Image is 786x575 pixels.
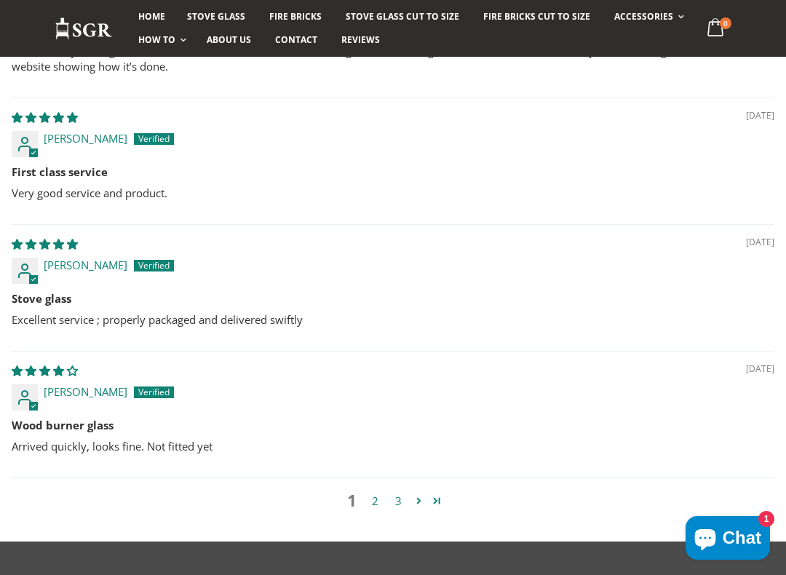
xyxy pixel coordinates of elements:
[386,493,410,509] a: Page 3
[207,33,251,46] span: About us
[12,291,774,306] b: Stove glass
[341,33,380,46] span: Reviews
[603,5,691,28] a: Accessories
[746,363,774,376] span: [DATE]
[472,5,601,28] a: Fire Bricks Cut To Size
[702,15,731,43] a: 0
[12,418,774,433] b: Wood burner glass
[269,10,322,23] span: Fire Bricks
[12,312,774,328] p: Excellent service ; properly packaged and delivered swiftly
[138,10,165,23] span: Home
[12,110,78,124] span: 5 star review
[12,237,78,251] span: 5 star review
[410,492,428,509] a: Page 2
[187,10,245,23] span: Stove Glass
[720,17,731,29] span: 0
[12,44,774,74] p: I ordered my stove glass on a weekend and received it the following [DATE] morning. I haven’t had...
[428,492,446,509] a: Page 24
[346,10,458,23] span: Stove Glass Cut To Size
[258,5,333,28] a: Fire Bricks
[44,384,127,399] span: [PERSON_NAME]
[44,131,127,146] span: [PERSON_NAME]
[681,516,774,563] inbox-online-store-chat: Shopify online store chat
[363,493,386,509] a: Page 2
[44,258,127,272] span: [PERSON_NAME]
[138,33,175,46] span: How To
[12,363,78,378] span: 4 star review
[746,237,774,249] span: [DATE]
[275,33,317,46] span: Contact
[127,28,194,52] a: How To
[483,10,590,23] span: Fire Bricks Cut To Size
[12,439,774,454] p: Arrived quickly, looks fine. Not fitted yet
[330,28,391,52] a: Reviews
[127,5,176,28] a: Home
[12,186,774,201] p: Very good service and product.
[176,5,256,28] a: Stove Glass
[196,28,262,52] a: About us
[55,17,113,41] img: Stove Glass Replacement
[614,10,673,23] span: Accessories
[12,164,774,180] b: First class service
[264,28,328,52] a: Contact
[335,5,469,28] a: Stove Glass Cut To Size
[746,110,774,122] span: [DATE]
